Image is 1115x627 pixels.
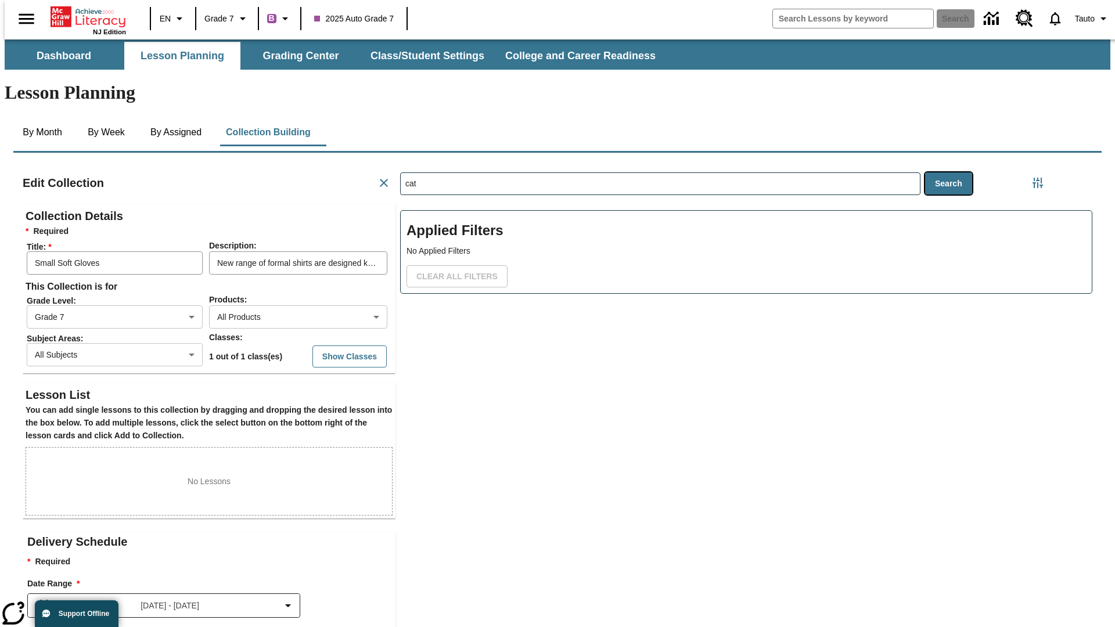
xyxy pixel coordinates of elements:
span: Support Offline [59,610,109,618]
input: search field [773,9,933,28]
span: Description : [209,241,257,250]
div: Applied Filters [400,210,1092,294]
span: B [269,11,275,26]
div: Home [51,4,126,35]
h6: This Collection is for [26,279,393,295]
p: No Applied Filters [407,245,1086,257]
div: SubNavbar [5,39,1110,70]
h3: Date Range [27,578,395,590]
button: Boost Class color is purple. Change class color [262,8,297,29]
input: Search Lessons By Keyword [401,173,920,194]
h2: Applied Filters [407,217,1086,245]
div: All Products [209,305,387,329]
span: Classes : [209,333,243,342]
div: All Subjects [27,343,203,366]
span: Grade 7 [204,13,234,25]
button: By Week [77,118,135,146]
svg: Collapse Date Range Filter [281,599,295,612]
button: Language: EN, Select a language [154,8,192,29]
span: [DATE] - [DATE] [141,600,199,612]
p: No Lessons [188,475,231,488]
span: NJ Edition [93,28,126,35]
button: Collection Building [217,118,320,146]
input: Title [27,251,203,275]
a: Home [51,5,126,28]
h2: Edit Collection [23,174,104,192]
h6: You can add single lessons to this collection by dragging and dropping the desired lesson into th... [26,404,393,442]
div: Grade 7 [27,305,203,329]
button: Grade: Grade 7, Select a grade [200,8,254,29]
button: Cancel [372,171,395,194]
h6: Required [26,225,393,238]
h1: Lesson Planning [5,82,1110,103]
span: Tauto [1075,13,1095,25]
button: Open side menu [9,2,44,36]
button: Dashboard [6,42,122,70]
span: Subject Areas : [27,334,208,343]
h2: Delivery Schedule [27,532,395,551]
button: Lesson Planning [124,42,240,70]
button: Filters Side menu [1026,171,1049,194]
a: Notifications [1040,3,1070,34]
p: Required [27,556,395,568]
button: By Month [13,118,71,146]
button: Search [925,172,972,195]
h2: Collection Details [26,207,393,225]
button: Support Offline [35,600,118,627]
button: College and Career Readiness [496,42,665,70]
button: Profile/Settings [1070,8,1115,29]
h2: Lesson List [26,385,393,404]
input: Description [209,251,387,275]
button: Select the date range menu item [33,599,295,612]
span: Products : [209,295,247,304]
a: Data Center [977,3,1009,35]
button: Class/Student Settings [361,42,494,70]
a: Resource Center, Will open in new tab [1009,3,1040,34]
span: 2025 Auto Grade 7 [314,13,394,25]
p: 1 out of 1 class(es) [209,351,282,363]
span: EN [160,13,171,25]
button: By Assigned [141,118,211,146]
span: Grade Level : [27,296,208,305]
button: Grading Center [243,42,359,70]
span: Title : [27,242,208,251]
button: Show Classes [312,345,387,368]
div: SubNavbar [5,42,666,70]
